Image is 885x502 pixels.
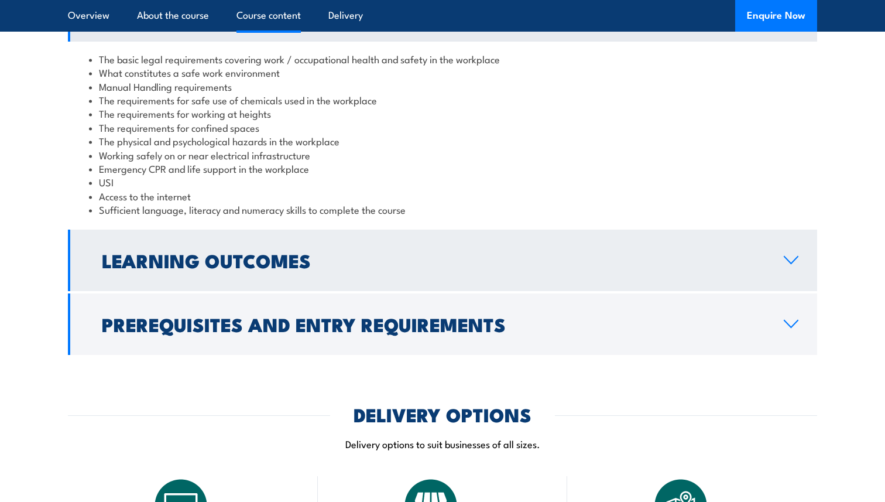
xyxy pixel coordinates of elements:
li: The requirements for working at heights [89,107,796,120]
li: The basic legal requirements covering work / occupational health and safety in the workplace [89,52,796,66]
h2: Prerequisites and Entry Requirements [102,316,765,332]
li: Working safely on or near electrical infrastructure [89,148,796,162]
a: Prerequisites and Entry Requirements [68,293,817,355]
li: The requirements for confined spaces [89,121,796,134]
h2: Learning Outcomes [102,252,765,268]
p: Delivery options to suit businesses of all sizes. [68,437,817,450]
li: USI [89,175,796,189]
li: Access to the internet [89,189,796,203]
li: The requirements for safe use of chemicals used in the workplace [89,93,796,107]
li: Emergency CPR and life support in the workplace [89,162,796,175]
a: Learning Outcomes [68,230,817,291]
h2: DELIVERY OPTIONS [354,406,531,422]
li: What constitutes a safe work environment [89,66,796,79]
li: Sufficient language, literacy and numeracy skills to complete the course [89,203,796,216]
li: Manual Handling requirements [89,80,796,93]
li: The physical and psychological hazards in the workplace [89,134,796,148]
